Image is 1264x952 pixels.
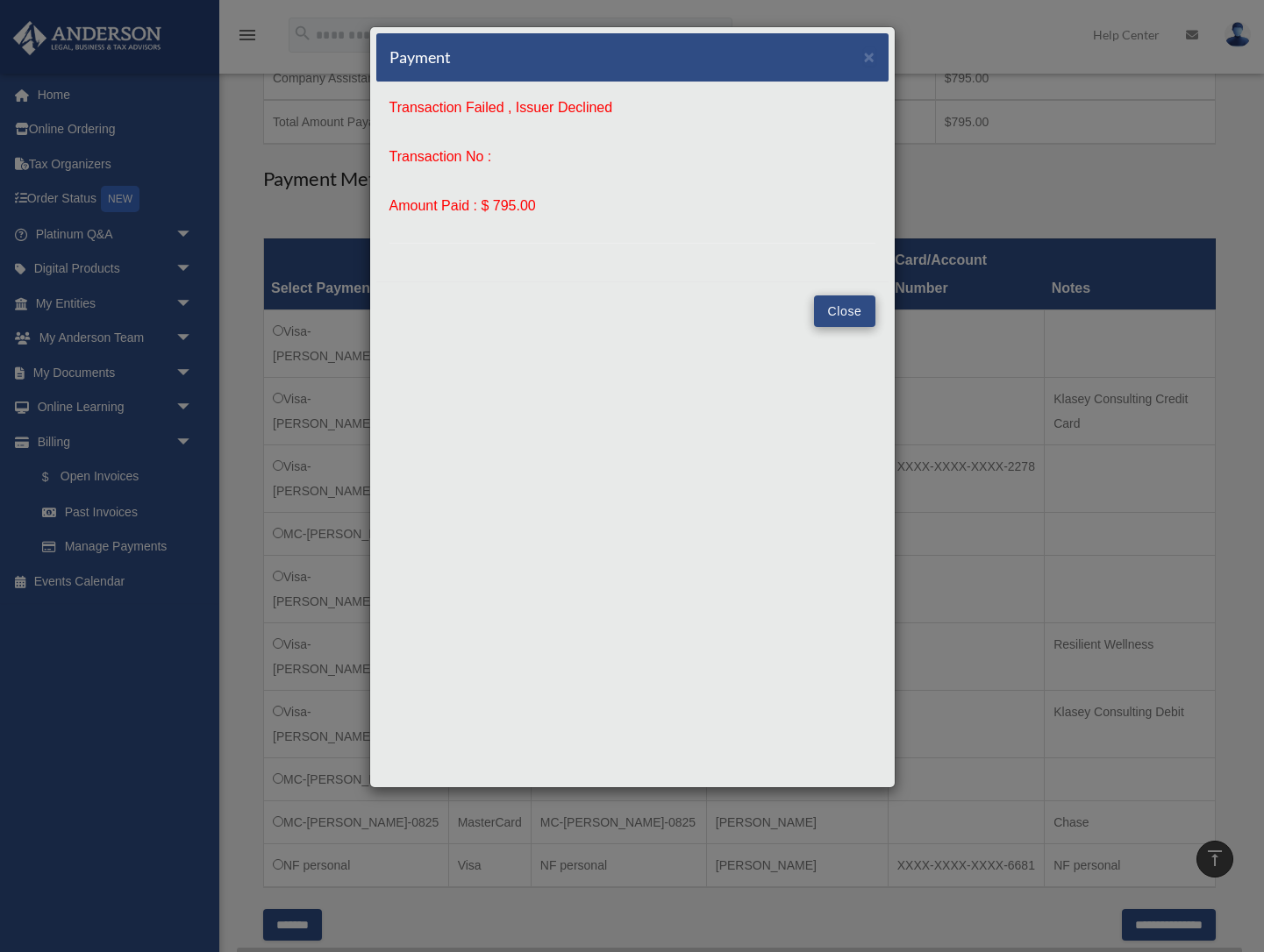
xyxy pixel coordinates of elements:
[389,194,875,218] p: Amount Paid : $ 795.00
[864,46,875,67] span: ×
[864,47,875,66] button: Close
[389,46,451,68] h5: Payment
[389,96,875,120] p: Transaction Failed , Issuer Declined
[814,295,875,327] button: Close
[389,145,875,169] p: Transaction No :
